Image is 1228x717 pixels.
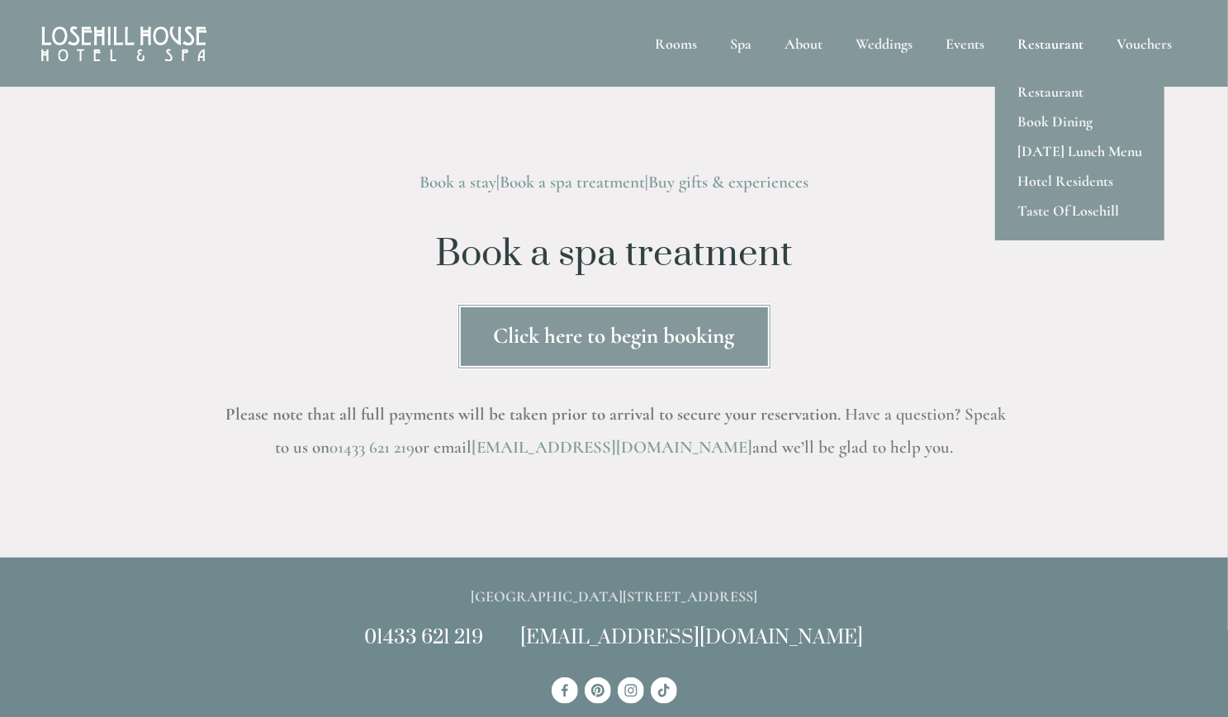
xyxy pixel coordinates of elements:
a: Instagram [618,677,644,704]
a: Vouchers [1102,25,1187,62]
a: TikTok [651,677,677,704]
a: Click here to begin booking [457,303,772,370]
div: Rooms [640,25,712,62]
a: Taste Of Losehill [995,196,1164,226]
a: [EMAIL_ADDRESS][DOMAIN_NAME] [472,437,752,458]
div: Restaurant [1003,25,1098,62]
a: Book Dining [995,107,1164,136]
div: About [770,25,837,62]
a: Losehill House Hotel & Spa [552,677,578,704]
a: 01433 621 219 [365,625,484,650]
h3: . Have a question? Speak to us on or email and we’ll be glad to help you. [220,398,1009,464]
h1: Book a spa treatment [220,234,1009,275]
img: Losehill House [41,26,206,61]
a: Hotel Residents [995,166,1164,196]
div: Spa [715,25,766,62]
a: [EMAIL_ADDRESS][DOMAIN_NAME] [521,625,864,650]
a: Book a spa treatment [500,172,645,192]
div: Weddings [841,25,927,62]
div: Events [931,25,999,62]
a: [DATE] Lunch Menu [995,136,1164,166]
p: [GEOGRAPHIC_DATA][STREET_ADDRESS] [220,584,1009,610]
a: Pinterest [585,677,611,704]
a: Restaurant [995,77,1164,107]
a: 01433 621 219 [330,437,415,458]
strong: Please note that all full payments will be taken prior to arrival to secure your reservation [226,404,838,425]
a: Book a stay [420,172,496,192]
a: Buy gifts & experiences [648,172,808,192]
h3: | | [220,166,1009,199]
